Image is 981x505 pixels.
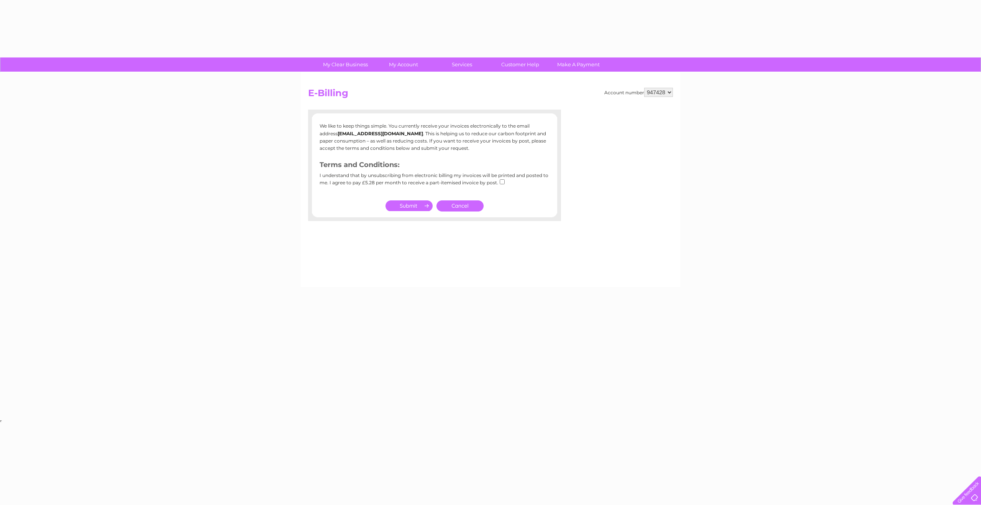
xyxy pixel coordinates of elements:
a: Services [430,57,494,72]
a: My Clear Business [314,57,377,72]
div: I understand that by unsubscribing from electronic billing my invoices will be printed and posted... [320,173,550,191]
a: Cancel [436,200,484,212]
p: We like to keep things simple. You currently receive your invoices electronically to the email ad... [320,122,550,152]
h2: E-Billing [308,88,673,102]
h3: Terms and Conditions: [320,159,550,173]
input: Submit [386,200,433,211]
a: Make A Payment [547,57,610,72]
a: My Account [372,57,435,72]
b: [EMAIL_ADDRESS][DOMAIN_NAME] [338,131,423,136]
a: Customer Help [489,57,552,72]
div: Account number [604,88,673,97]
